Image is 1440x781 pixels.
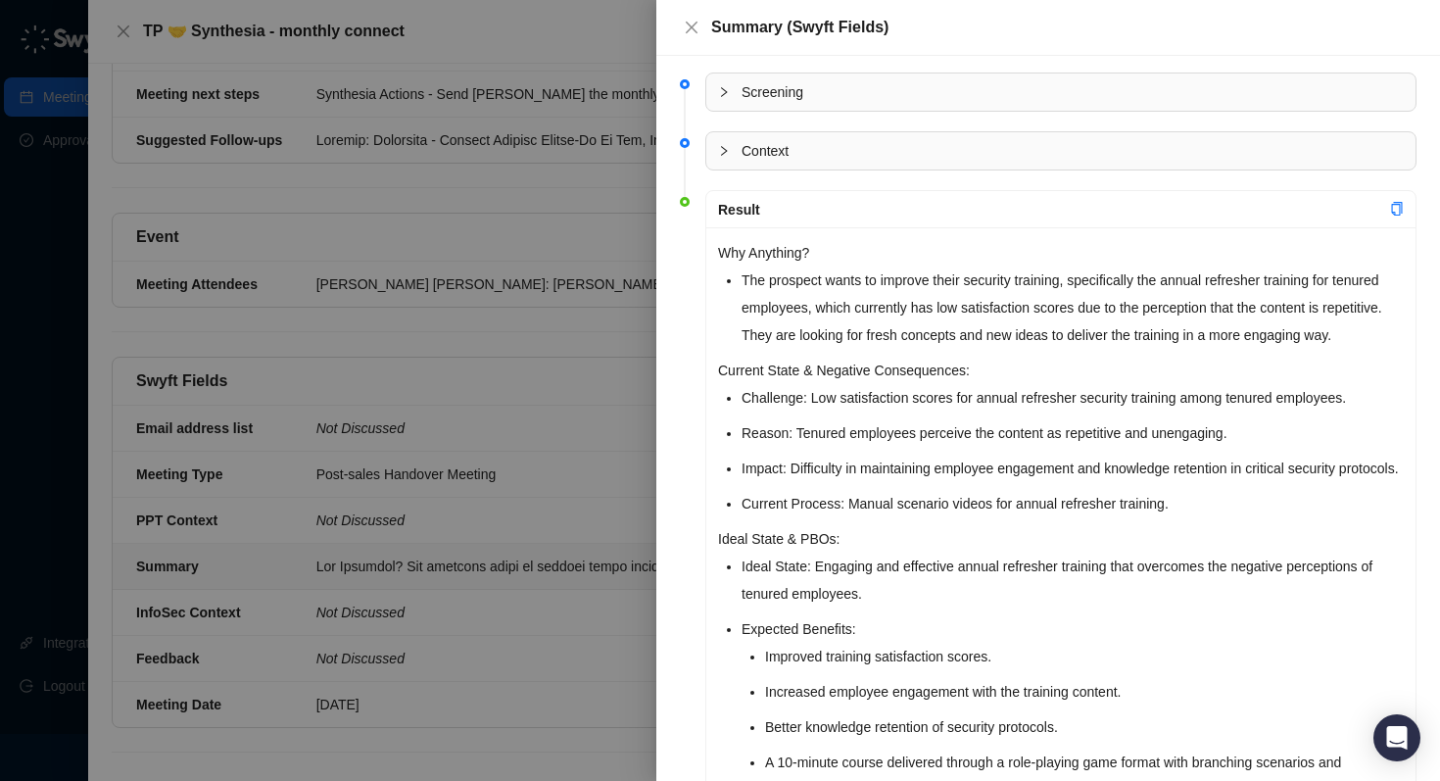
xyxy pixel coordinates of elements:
[680,16,703,39] button: Close
[765,713,1404,741] li: Better knowledge retention of security protocols.
[718,357,1404,384] p: Current State & Negative Consequences:
[742,419,1404,447] li: Reason: Tenured employees perceive the content as repetitive and unengaging.
[706,73,1416,111] div: Screening
[765,678,1404,706] li: Increased employee engagement with the training content.
[718,525,1404,553] p: Ideal State & PBOs:
[765,643,1404,670] li: Improved training satisfaction scores.
[742,490,1404,517] li: Current Process: Manual scenario videos for annual refresher training.
[742,267,1404,349] li: The prospect wants to improve their security training, specifically the annual refresher training...
[718,239,1404,267] p: Why Anything?
[742,140,1404,162] span: Context
[706,132,1416,170] div: Context
[711,16,1416,39] div: Summary (Swyft Fields)
[742,81,1404,103] span: Screening
[718,86,730,98] span: collapsed
[684,20,699,35] span: close
[742,384,1404,412] li: Challenge: Low satisfaction scores for annual refresher security training among tenured employees.
[742,553,1404,608] li: Ideal State: Engaging and effective annual refresher training that overcomes the negative percept...
[1390,202,1404,216] span: copy
[718,199,1390,220] div: Result
[742,455,1404,482] li: Impact: Difficulty in maintaining employee engagement and knowledge retention in critical securit...
[1373,714,1420,761] div: Open Intercom Messenger
[718,145,730,157] span: collapsed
